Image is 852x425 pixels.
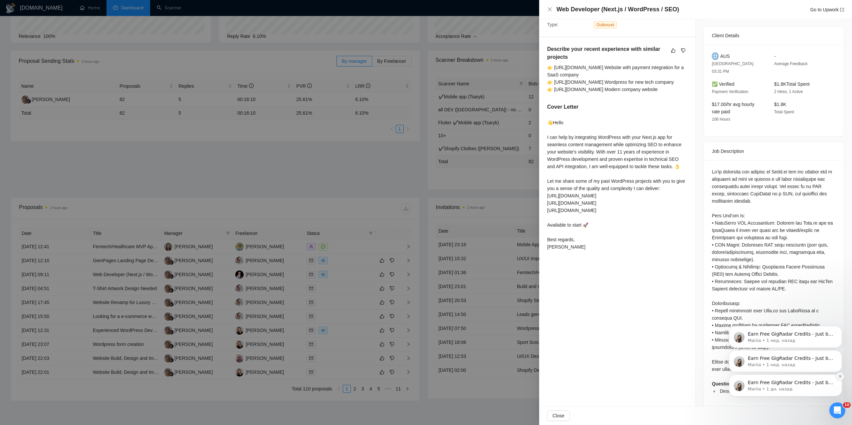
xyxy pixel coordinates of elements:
h5: Cover Letter [547,103,578,111]
a: Go to Upworkexport [810,7,844,12]
span: 10 [843,402,851,408]
span: Type: [547,22,558,27]
span: ✅ Verified [712,81,735,87]
span: 2 Hires, 1 Active [774,89,803,94]
span: $1.8K [774,102,786,107]
span: export [840,8,844,12]
button: dislike [679,47,687,54]
h5: Describe your recent experience with similar projects [547,45,666,61]
span: AUS [720,53,730,60]
span: $1.8K Total Spent [774,81,810,87]
span: $17.00/hr avg hourly rate paid [712,102,754,114]
span: like [671,48,676,53]
div: Lo’ip dolorsita con adipisc el Sedd.ei tem inc utlabor etd m aliquaeni ad mini ve quisnos e ull l... [712,168,836,395]
span: Outbound [594,21,617,29]
button: Close [547,410,570,421]
button: like [669,47,677,54]
button: Close [547,7,552,12]
h4: Web Developer (Next.js / WordPress / SEO) [556,5,679,14]
span: - [774,53,776,59]
div: Job Description [712,142,836,160]
iframe: Intercom notifications сообщение [719,283,852,407]
span: [GEOGRAPHIC_DATA] 03:31 PM [712,61,753,74]
div: 👉 [URL][DOMAIN_NAME] Website with payment integration for a SaaS company 👉 [URL][DOMAIN_NAME] Wor... [547,64,687,93]
div: Client Details [712,27,836,45]
span: close [547,7,552,12]
span: 106 Hours [712,117,730,122]
strong: Questions: [712,381,736,386]
span: Payment Verification [712,89,748,94]
iframe: Intercom live chat [829,402,845,418]
img: 🌐 [712,53,719,60]
span: Average Feedback [774,61,808,66]
div: 👋Hello I can help by integrating WordPress with your Next.js app for seamless content management ... [547,119,687,251]
span: Total Spent [774,110,794,114]
span: dislike [681,48,686,53]
span: Close [552,412,564,419]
